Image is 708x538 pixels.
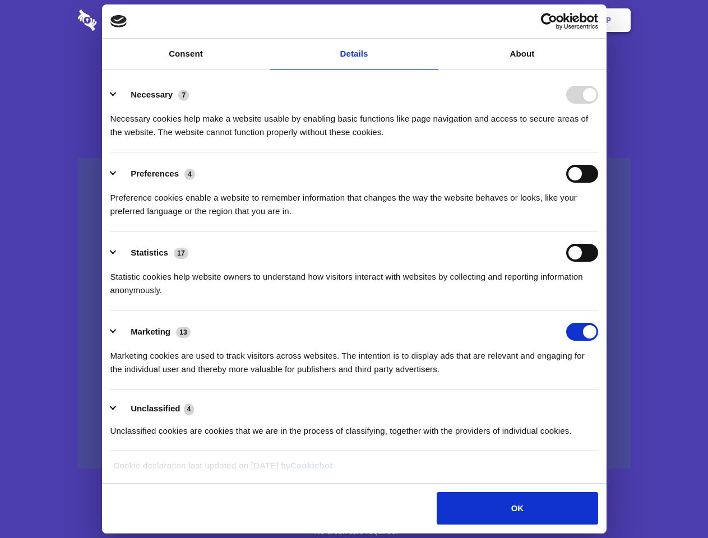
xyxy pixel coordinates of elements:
div: Preference cookies enable a website to remember information that changes the way the website beha... [110,183,598,218]
span: 4 [184,169,195,180]
span: 7 [178,90,189,101]
a: Details [270,39,438,69]
label: Necessary [131,90,173,99]
a: About [438,39,607,69]
a: Cookiebot [290,461,333,470]
div: Cookie declaration last updated on [DATE] by [105,459,603,481]
label: Marketing [131,327,170,336]
iframe: Drift Widget Chat Controller [652,482,695,525]
a: Pricing [329,3,378,38]
div: Marketing cookies are used to track visitors across websites. The intention is to display ads tha... [110,341,598,376]
img: logo-wordmark-white-trans-d4663122ce5f474addd5e946df7df03e33cb6a1c49d2221995e7729f52c070b2.svg [78,10,174,31]
button: Statistics (17) [110,244,196,262]
div: Unclassified cookies are cookies that we are in the process of classifying, together with the pro... [110,416,598,438]
button: Necessary (7) [110,86,196,104]
label: Statistics [131,248,168,257]
a: Consent [102,39,270,69]
span: 17 [174,248,188,259]
span: 4 [184,403,195,415]
div: Statistic cookies help website owners to understand how visitors interact with websites by collec... [110,262,598,297]
a: Usercentrics Cookiebot - opens in a new window [500,13,598,30]
a: Wistia video thumbnail [78,158,631,469]
label: Preferences [131,169,179,178]
h1: Eliminate Slack Data Loss. [78,50,631,91]
h4: Auto-redaction of sensitive data, encrypted data sharing and self-destructing private chats. Shar... [78,102,631,139]
div: Necessary cookies help make a website usable by enabling basic functions like page navigation and... [110,104,598,139]
a: Contact [455,3,506,38]
img: logo [110,15,127,27]
button: Marketing (13) [110,323,198,341]
span: 13 [176,327,191,338]
a: Login [508,3,557,38]
button: Unclassified (4) [110,402,201,416]
button: Preferences (4) [110,165,202,183]
button: OK [437,492,598,525]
